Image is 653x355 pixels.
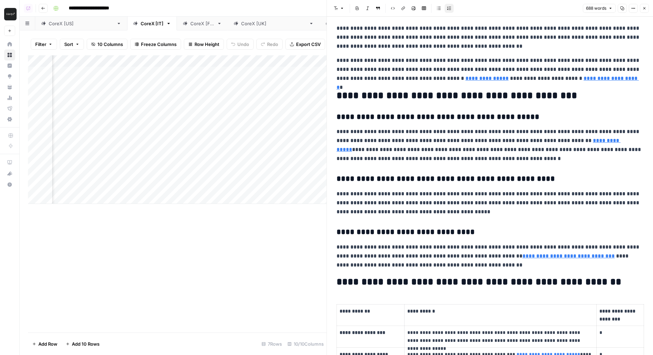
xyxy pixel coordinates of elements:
[4,60,15,71] a: Insights
[4,103,15,114] a: Flightpath
[4,39,15,50] a: Home
[28,338,61,349] button: Add Row
[285,39,325,50] button: Export CSV
[320,17,371,30] a: CoreX [AU]
[259,338,285,349] div: 7 Rows
[60,39,84,50] button: Sort
[184,39,224,50] button: Row Height
[4,71,15,82] a: Opportunities
[64,41,73,48] span: Sort
[38,340,57,347] span: Add Row
[4,168,15,179] button: What's new?
[141,41,177,48] span: Freeze Columns
[237,41,249,48] span: Undo
[267,41,278,48] span: Redo
[586,5,606,11] span: 688 words
[4,114,15,125] a: Settings
[72,340,100,347] span: Add 10 Rows
[296,41,321,48] span: Export CSV
[190,20,214,27] div: CoreX [FR]
[4,92,15,103] a: Usage
[35,17,127,30] a: CoreX [[GEOGRAPHIC_DATA]]
[4,179,15,190] button: Help + Support
[35,41,46,48] span: Filter
[256,39,283,50] button: Redo
[130,39,181,50] button: Freeze Columns
[4,49,15,60] a: Browse
[141,20,163,27] div: CoreX [IT]
[4,82,15,93] a: Your Data
[227,39,254,50] button: Undo
[31,39,57,50] button: Filter
[127,17,177,30] a: CoreX [IT]
[97,41,123,48] span: 10 Columns
[177,17,228,30] a: CoreX [FR]
[4,157,15,168] a: AirOps Academy
[228,17,320,30] a: CoreX [[GEOGRAPHIC_DATA]]
[87,39,127,50] button: 10 Columns
[285,338,326,349] div: 10/10 Columns
[241,20,306,27] div: CoreX [[GEOGRAPHIC_DATA]]
[195,41,219,48] span: Row Height
[4,8,17,20] img: Klaviyo Logo
[4,6,15,23] button: Workspace: Klaviyo
[583,4,616,13] button: 688 words
[49,20,114,27] div: CoreX [[GEOGRAPHIC_DATA]]
[61,338,104,349] button: Add 10 Rows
